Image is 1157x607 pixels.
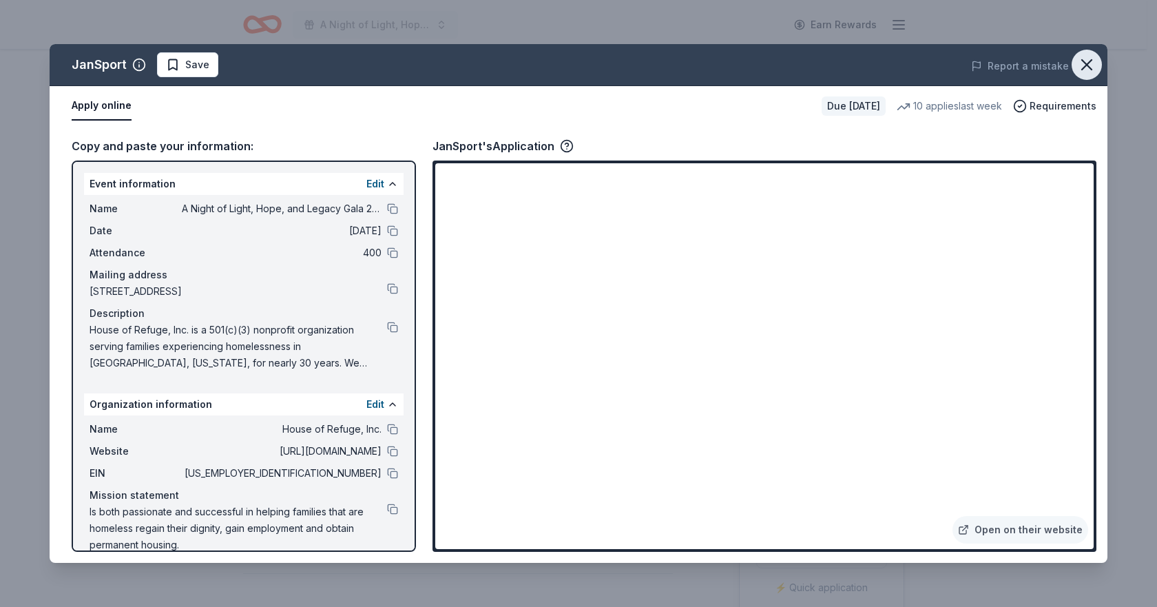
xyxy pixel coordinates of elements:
[90,283,387,300] span: [STREET_ADDRESS]
[432,137,574,155] div: JanSport's Application
[90,504,387,553] span: Is both passionate and successful in helping families that are homeless regain their dignity, gai...
[90,200,182,217] span: Name
[90,245,182,261] span: Attendance
[182,421,382,438] span: House of Refuge, Inc.
[90,421,182,438] span: Name
[90,487,398,504] div: Mission statement
[1030,98,1096,114] span: Requirements
[952,516,1088,544] a: Open on their website
[72,92,132,121] button: Apply online
[90,322,387,371] span: House of Refuge, Inc. is a 501(c)(3) nonprofit organization serving families experiencing homeles...
[90,465,182,482] span: EIN
[366,176,384,192] button: Edit
[182,465,382,482] span: [US_EMPLOYER_IDENTIFICATION_NUMBER]
[822,96,886,116] div: Due [DATE]
[366,396,384,413] button: Edit
[157,52,218,77] button: Save
[182,200,382,217] span: A Night of Light, Hope, and Legacy Gala 2026
[182,443,382,460] span: [URL][DOMAIN_NAME]
[84,393,404,415] div: Organization information
[72,54,127,76] div: JanSport
[72,137,416,155] div: Copy and paste your information:
[90,305,398,322] div: Description
[185,56,209,73] span: Save
[90,267,398,283] div: Mailing address
[90,223,182,239] span: Date
[1013,98,1096,114] button: Requirements
[84,173,404,195] div: Event information
[897,98,1002,114] div: 10 applies last week
[182,223,382,239] span: [DATE]
[971,58,1069,74] button: Report a mistake
[90,443,182,460] span: Website
[182,245,382,261] span: 400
